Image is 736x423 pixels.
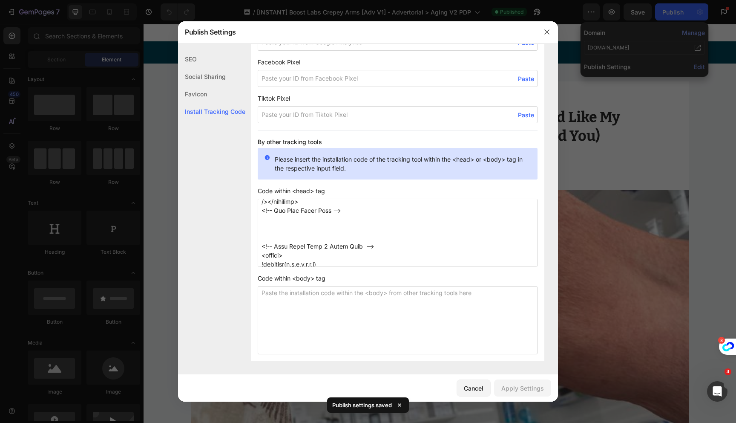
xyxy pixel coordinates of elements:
[724,368,731,375] span: 3
[178,103,245,120] div: Install Tracking Code
[258,58,538,67] span: Facebook Pixel
[55,84,538,122] p: [MEDICAL_DATA] Reveals: "My Arms Suddenly Looked Like My Grandmother's" (And Why Your Doctor Neve...
[48,23,545,34] p: The Skincare Magazine™
[258,70,538,87] input: Paste your ID from Facebook Pixel
[518,110,534,119] span: Paste
[65,154,538,160] p: [MEDICAL_DATA]
[258,274,538,283] span: Code within <body> tag
[258,137,538,146] h3: By other tracking tools
[457,380,491,397] button: Cancel
[178,50,245,68] div: SEO
[71,67,164,74] p: Home > Beauty > Anti-aging
[707,381,727,402] iframe: Intercom live chat
[501,384,544,393] div: Apply Settings
[178,68,245,85] div: Social Sharing
[275,155,531,173] p: Please insert the installation code of the tracking tool within the <head> or <body> tag in the r...
[258,94,538,103] span: Tiktok Pixel
[258,106,538,123] input: Paste your ID from Tiktok Pixel
[178,21,536,43] div: Publish Settings
[178,85,245,103] div: Favicon
[494,380,551,397] button: Apply Settings
[464,384,483,393] div: Cancel
[69,133,147,138] p: [DATE] 11:11 am EST - 251.328 👁
[332,401,392,409] p: Publish settings saved
[70,148,121,154] strong: Dr. [PERSON_NAME]
[258,186,538,195] span: Code within <head> tag
[518,74,534,83] span: Paste
[65,148,538,154] p: By
[58,132,64,138] img: 1749199168-calendar.png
